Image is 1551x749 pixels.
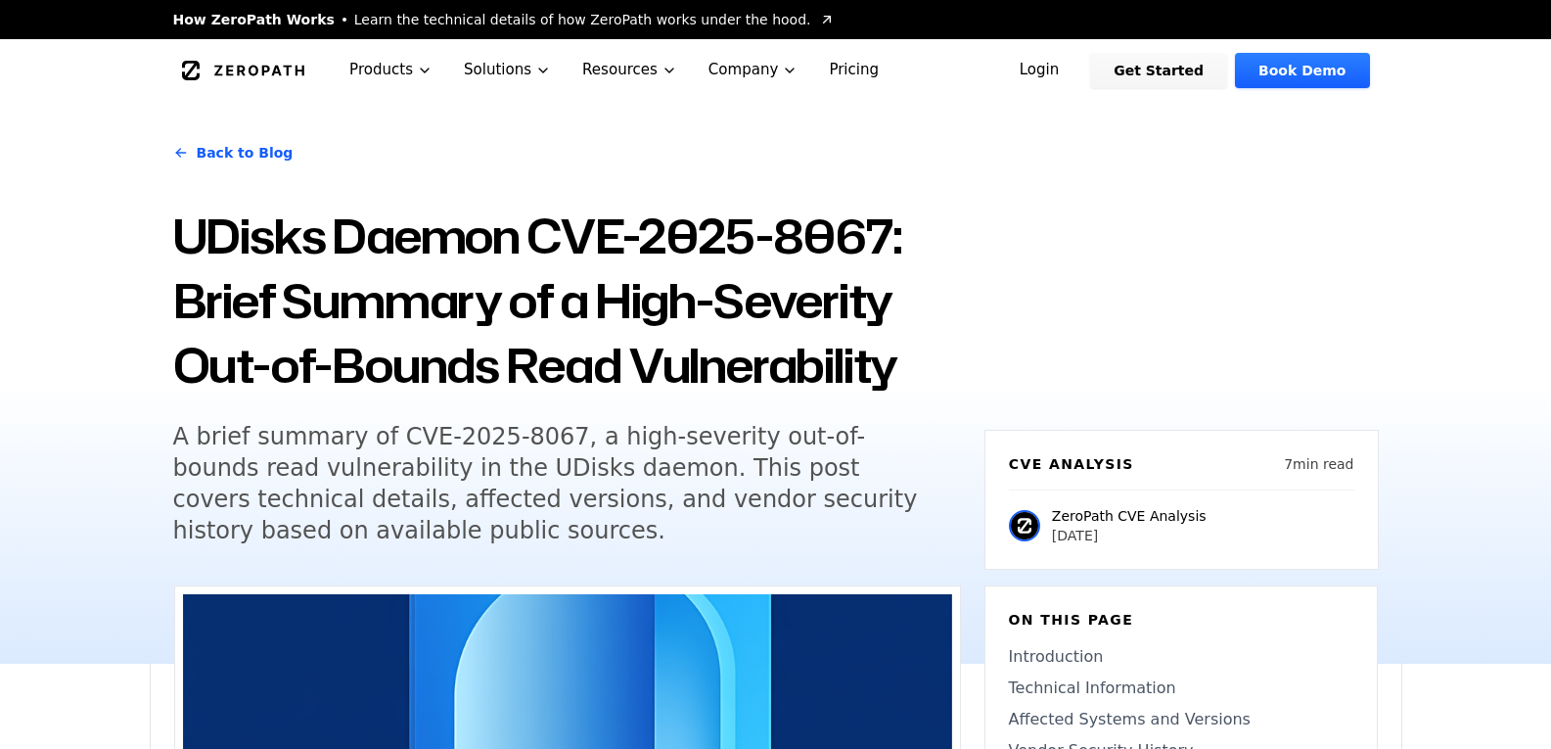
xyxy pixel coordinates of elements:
[150,39,1402,101] nav: Global
[448,39,567,101] button: Solutions
[173,10,335,29] span: How ZeroPath Works
[1009,454,1134,474] h6: CVE Analysis
[1235,53,1369,88] a: Book Demo
[1052,506,1207,526] p: ZeroPath CVE Analysis
[1009,610,1353,630] h6: On this page
[1052,526,1207,545] p: [DATE]
[173,125,294,180] a: Back to Blog
[996,53,1083,88] a: Login
[173,421,925,546] h5: A brief summary of CVE-2025-8067, a high-severity out-of-bounds read vulnerability in the UDisks ...
[1009,677,1353,700] a: Technical Information
[1009,510,1040,541] img: ZeroPath CVE Analysis
[1284,454,1353,474] p: 7 min read
[813,39,894,101] a: Pricing
[693,39,814,101] button: Company
[1009,645,1353,669] a: Introduction
[334,39,448,101] button: Products
[567,39,693,101] button: Resources
[173,10,835,29] a: How ZeroPath WorksLearn the technical details of how ZeroPath works under the hood.
[354,10,811,29] span: Learn the technical details of how ZeroPath works under the hood.
[1090,53,1227,88] a: Get Started
[173,204,961,398] h1: UDisks Daemon CVE-2025-8067: Brief Summary of a High-Severity Out-of-Bounds Read Vulnerability
[1009,708,1353,731] a: Affected Systems and Versions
